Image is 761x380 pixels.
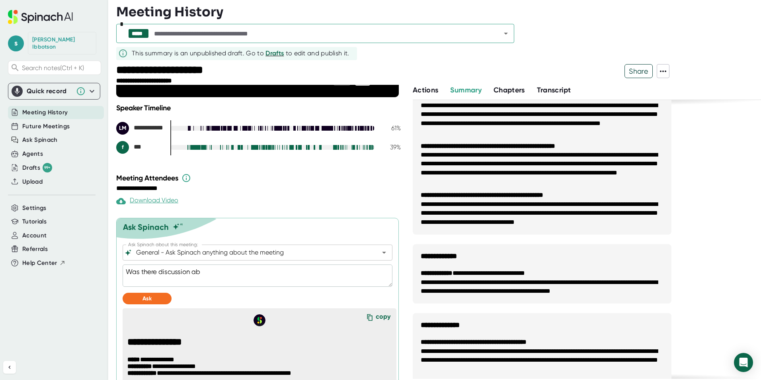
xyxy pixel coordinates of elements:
button: Open [379,247,390,258]
button: Drafts [265,49,284,58]
input: What can we do to help? [135,247,367,258]
span: Help Center [22,259,57,268]
span: Ask [142,295,152,302]
button: Help Center [22,259,66,268]
div: Download Video [116,196,178,206]
div: Lee McIntosh [116,122,164,135]
div: Ask Spinach [123,222,169,232]
div: copy [376,313,390,323]
button: Agents [22,149,43,159]
div: Quick record [27,87,72,95]
button: Settings [22,204,47,213]
button: Ask Spinach [22,135,58,145]
div: Quick record [12,83,97,99]
button: Drafts 99+ [22,163,52,172]
div: fai [116,141,164,154]
button: Tutorials [22,217,47,226]
div: f [116,141,129,154]
button: Future Meetings [22,122,70,131]
span: Summary [450,86,481,94]
div: Speaker Timeline [116,104,401,112]
h3: Meeting History [116,4,223,20]
div: 39 % [381,143,401,151]
div: This summary is an unpublished draft. Go to to edit and publish it. [132,49,349,58]
div: 99+ [43,163,52,172]
div: Stephen Ibbotson [32,36,92,50]
div: LM [116,122,129,135]
button: Chapters [494,85,525,96]
button: Meeting History [22,108,68,117]
span: Chapters [494,86,525,94]
span: Drafts [265,49,284,57]
button: Open [500,28,511,39]
div: 61 % [381,124,401,132]
button: Actions [413,85,438,96]
button: Referrals [22,245,48,254]
span: Search notes (Ctrl + K) [22,64,99,72]
button: Account [22,231,47,240]
button: Collapse sidebar [3,361,16,374]
span: Transcript [537,86,571,94]
button: Share [624,64,653,78]
button: Ask [123,293,172,304]
div: Meeting Attendees [116,173,403,183]
textarea: Was there discussion ab [123,264,392,287]
span: Actions [413,86,438,94]
button: Summary [450,85,481,96]
button: Transcript [537,85,571,96]
span: s [8,35,24,51]
div: Drafts [22,163,52,172]
button: Upload [22,177,43,186]
div: Open Intercom Messenger [734,353,753,372]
